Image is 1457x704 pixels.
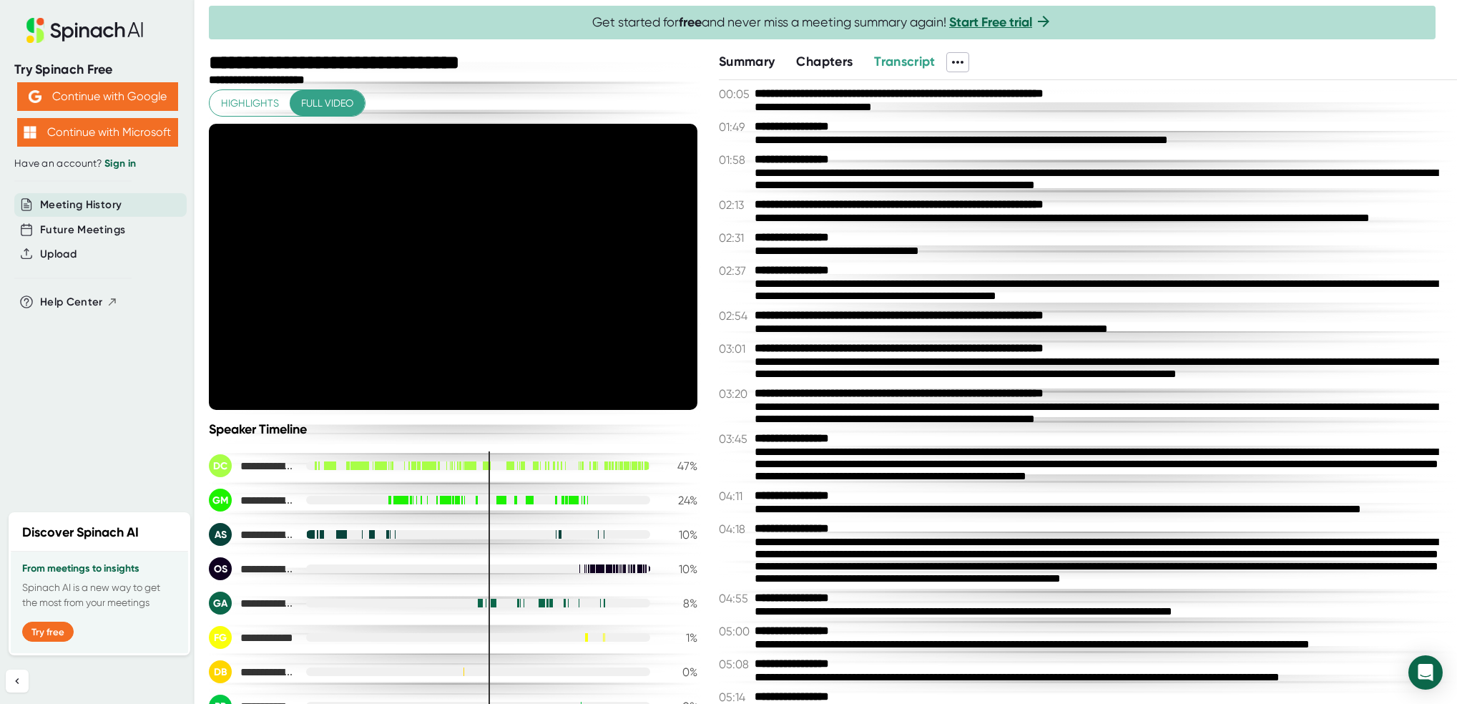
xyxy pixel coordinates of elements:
[22,580,177,610] p: Spinach AI is a new way to get the most from your meetings
[22,563,177,575] h3: From meetings to insights
[209,421,697,437] div: Speaker Timeline
[209,626,232,649] div: FG
[796,52,853,72] button: Chapters
[874,52,936,72] button: Transcript
[209,557,295,580] div: Olga Lucia Calderon Martinez (CONTACT & BUSINESS IT SAS)
[719,592,751,605] span: 04:55
[592,14,1052,31] span: Get started for and never miss a meeting summary again!
[22,622,74,642] button: Try free
[17,118,178,147] button: Continue with Microsoft
[14,157,180,170] div: Have an account?
[719,309,751,323] span: 02:54
[17,82,178,111] button: Continue with Google
[209,454,232,477] div: DC
[40,197,122,213] button: Meeting History
[301,94,353,112] span: Full video
[209,523,295,546] div: Andres Felipe Ortega Corpus (PENSEMOS SOLUCIONES DE INDUSTRIA S.A.)
[662,528,697,542] div: 10 %
[719,522,751,536] span: 04:18
[796,54,853,69] span: Chapters
[719,120,751,134] span: 01:49
[29,90,41,103] img: Aehbyd4JwY73AAAAAElFTkSuQmCC
[719,690,751,704] span: 05:14
[40,246,77,263] button: Upload
[719,387,751,401] span: 03:20
[719,432,751,446] span: 03:45
[209,489,295,512] div: Gaster Daniel Pacheco Mercado
[209,592,232,615] div: GA
[210,90,290,117] button: Highlights
[209,557,232,580] div: OS
[679,14,702,30] b: free
[719,657,751,671] span: 05:08
[949,14,1032,30] a: Start Free trial
[209,592,295,615] div: Gustavo Adolfo Uparela Argumedo
[209,660,232,683] div: DB
[40,222,125,238] button: Future Meetings
[209,489,232,512] div: GM
[1408,655,1443,690] div: Open Intercom Messenger
[662,665,697,679] div: 0 %
[209,660,295,683] div: Diego Barrera
[719,231,751,245] span: 02:31
[719,54,775,69] span: Summary
[14,62,180,78] div: Try Spinach Free
[662,459,697,473] div: 47 %
[221,94,279,112] span: Highlights
[719,153,751,167] span: 01:58
[719,625,751,638] span: 05:00
[40,294,103,311] span: Help Center
[662,562,697,576] div: 10 %
[719,489,751,503] span: 04:11
[719,52,775,72] button: Summary
[874,54,936,69] span: Transcript
[104,157,136,170] a: Sign in
[662,597,697,610] div: 8 %
[662,631,697,645] div: 1 %
[719,264,751,278] span: 02:37
[40,294,118,311] button: Help Center
[719,198,751,212] span: 02:13
[662,494,697,507] div: 24 %
[22,523,139,542] h2: Discover Spinach AI
[290,90,365,117] button: Full video
[6,670,29,693] button: Collapse sidebar
[209,523,232,546] div: AS
[209,454,295,477] div: Dhillan Contreras
[719,342,751,356] span: 03:01
[719,87,751,101] span: 00:05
